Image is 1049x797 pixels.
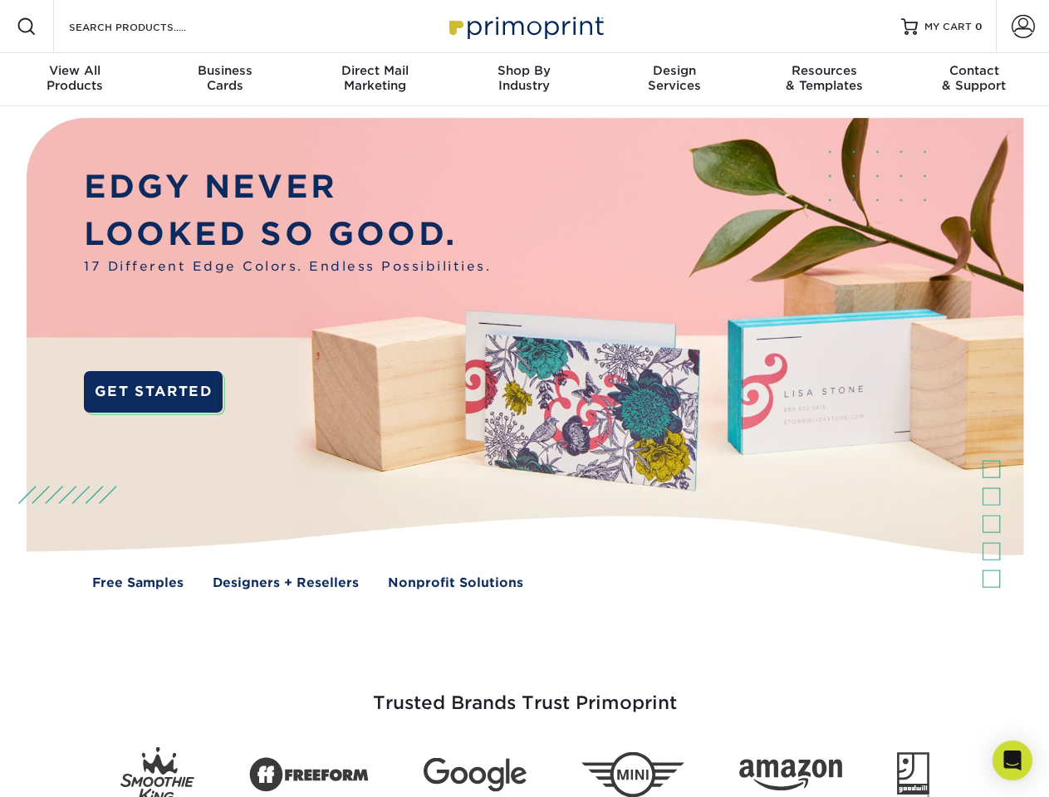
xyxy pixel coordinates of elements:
div: Open Intercom Messenger [993,741,1032,780]
a: Resources& Templates [749,53,899,106]
div: & Templates [749,63,899,93]
p: EDGY NEVER [84,164,491,211]
div: Industry [449,63,599,93]
a: BusinessCards [150,53,299,106]
span: Shop By [449,63,599,78]
a: Contact& Support [899,53,1049,106]
a: Free Samples [92,574,184,593]
span: Contact [899,63,1049,78]
span: 17 Different Edge Colors. Endless Possibilities. [84,257,491,276]
span: Direct Mail [300,63,449,78]
div: Marketing [300,63,449,93]
span: Design [600,63,749,78]
div: Services [600,63,749,93]
span: Business [150,63,299,78]
a: GET STARTED [84,371,223,413]
span: Resources [749,63,899,78]
a: Designers + Resellers [213,574,359,593]
input: SEARCH PRODUCTS..... [67,17,229,37]
a: Direct MailMarketing [300,53,449,106]
a: DesignServices [600,53,749,106]
img: Primoprint [442,8,608,44]
span: 0 [975,21,983,32]
img: Google [424,758,527,792]
div: Cards [150,63,299,93]
span: MY CART [924,20,972,34]
a: Shop ByIndustry [449,53,599,106]
img: Amazon [739,760,842,791]
div: & Support [899,63,1049,93]
p: LOOKED SO GOOD. [84,211,491,258]
h3: Trusted Brands Trust Primoprint [39,653,1011,734]
img: Goodwill [897,752,929,797]
a: Nonprofit Solutions [388,574,523,593]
